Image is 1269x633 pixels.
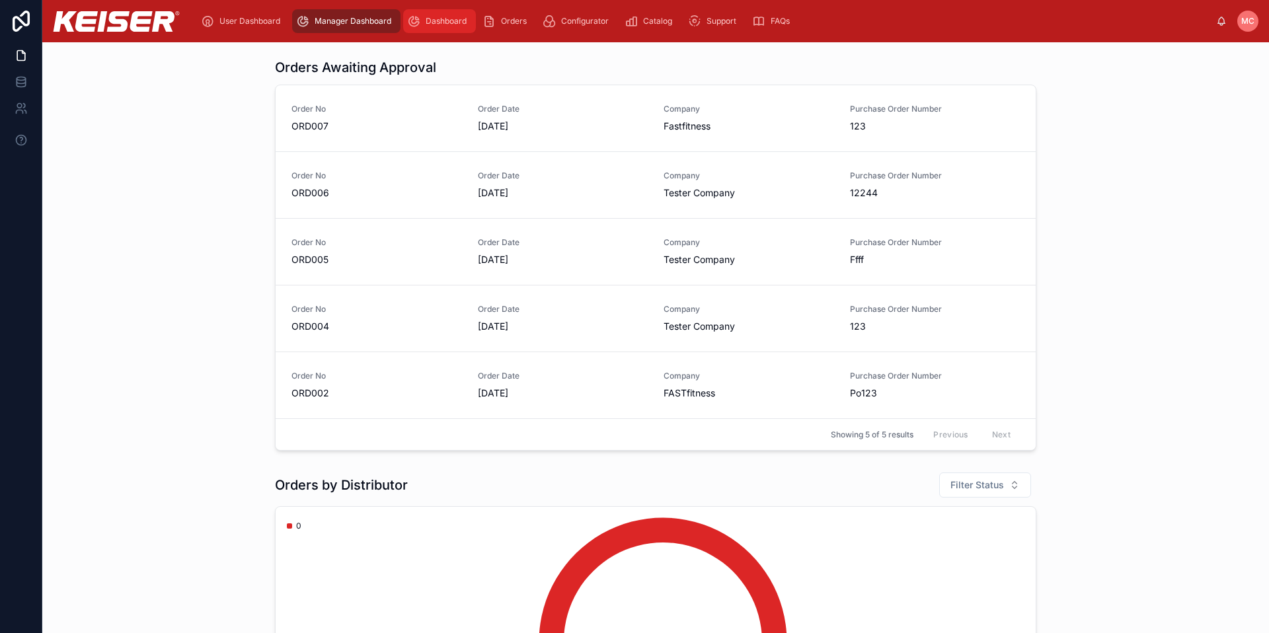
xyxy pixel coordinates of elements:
[621,9,681,33] a: Catalog
[664,371,834,381] span: Company
[276,85,1036,151] a: Order NoORD007Order Date[DATE]CompanyFastfitnessPurchase Order Number123
[292,9,401,33] a: Manager Dashboard
[831,429,913,440] span: Showing 5 of 5 results
[684,9,746,33] a: Support
[850,237,1020,248] span: Purchase Order Number
[664,304,834,315] span: Company
[403,9,476,33] a: Dashboard
[501,16,527,26] span: Orders
[291,170,462,181] span: Order No
[771,16,790,26] span: FAQs
[850,104,1020,114] span: Purchase Order Number
[296,521,301,531] span: 0
[291,371,462,381] span: Order No
[276,285,1036,352] a: Order NoORD004Order Date[DATE]CompanyTester CompanyPurchase Order Number123
[291,253,462,266] span: ORD005
[291,320,462,333] span: ORD004
[664,186,834,200] span: Tester Company
[748,9,799,33] a: FAQs
[664,170,834,181] span: Company
[478,371,648,381] span: Order Date
[539,9,618,33] a: Configurator
[664,320,834,333] span: Tester Company
[850,170,1020,181] span: Purchase Order Number
[1241,16,1254,26] span: MC
[190,7,1216,36] div: scrollable content
[478,320,648,333] span: [DATE]
[850,304,1020,315] span: Purchase Order Number
[291,304,462,315] span: Order No
[291,237,462,248] span: Order No
[707,16,736,26] span: Support
[291,387,462,400] span: ORD002
[478,104,648,114] span: Order Date
[950,478,1004,492] span: Filter Status
[478,304,648,315] span: Order Date
[276,352,1036,418] a: Order NoORD002Order Date[DATE]CompanyFASTfitnessPurchase Order NumberPo123
[315,16,391,26] span: Manager Dashboard
[850,186,1020,200] span: 12244
[664,253,834,266] span: Tester Company
[53,11,180,32] img: App logo
[197,9,289,33] a: User Dashboard
[478,253,648,266] span: [DATE]
[850,253,1020,266] span: Ffff
[276,218,1036,285] a: Order NoORD005Order Date[DATE]CompanyTester CompanyPurchase Order NumberFfff
[664,237,834,248] span: Company
[291,186,462,200] span: ORD006
[850,387,1020,400] span: Po123
[275,476,408,494] h1: Orders by Distributor
[478,237,648,248] span: Order Date
[291,120,462,133] span: ORD007
[664,104,834,114] span: Company
[939,472,1031,498] button: Select Button
[219,16,280,26] span: User Dashboard
[275,58,436,77] h1: Orders Awaiting Approval
[561,16,609,26] span: Configurator
[664,387,834,400] span: FASTfitness
[850,371,1020,381] span: Purchase Order Number
[664,120,834,133] span: Fastfitness
[276,151,1036,218] a: Order NoORD006Order Date[DATE]CompanyTester CompanyPurchase Order Number12244
[426,16,467,26] span: Dashboard
[479,9,536,33] a: Orders
[478,120,648,133] span: [DATE]
[850,120,1020,133] span: 123
[291,104,462,114] span: Order No
[478,387,648,400] span: [DATE]
[478,170,648,181] span: Order Date
[643,16,672,26] span: Catalog
[850,320,1020,333] span: 123
[478,186,648,200] span: [DATE]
